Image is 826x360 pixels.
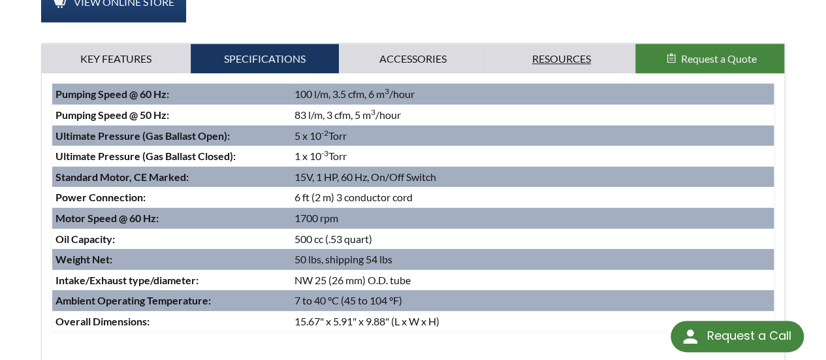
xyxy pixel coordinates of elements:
[291,105,774,125] td: 83 l/m, 3 cfm, 5 m /hour
[487,44,635,74] a: Resources
[291,84,774,105] td: 100 l/m, 3.5 cfm, 6 m /hour
[42,44,190,74] a: Key Features
[52,208,291,229] td: Motor Speed @ 60 Hz:
[52,270,291,291] td: Intake/Exhaust type/diameter:
[52,167,291,188] td: Standard Motor, CE Marked:
[291,125,774,146] td: 5 x 10 Torr
[52,249,291,270] td: Weight Net:
[371,107,375,117] sup: 3
[52,125,291,146] td: Ultimate Pressure (Gas Ballast Open):
[52,84,291,105] td: Pumping Speed @ 60 Hz:
[291,146,774,167] td: 1 x 10 Torr
[52,290,291,311] td: Ambient Operating Temperature:
[191,44,339,74] a: Specifications
[52,311,291,332] td: Overall Dimensions:
[339,44,487,74] a: Accessories
[707,321,791,351] div: Request a Call
[291,290,774,311] td: 7 to 40 °C (45 to 104 °F)
[291,167,774,188] td: 15V, 1 HP, 60 Hz, On/Off Switch
[291,270,774,291] td: NW 25 (26 mm) O.D. tube
[291,229,774,250] td: 500 cc (.53 quart)
[291,187,774,208] td: 6 ft (2 m) 3 conductor cord
[321,128,328,138] sup: -2
[321,148,328,158] sup: -3
[52,229,291,250] td: Oil Capacity:
[291,208,774,229] td: 1700 rpm
[52,146,291,167] td: Ultimate Pressure (Gas Ballast Closed):
[52,187,291,208] td: Power Connection:
[291,311,774,332] td: 15.67" x 5.91" x 9.88" (L x W x H)
[635,44,784,74] button: Request a Quote
[671,321,804,352] div: Request a Call
[385,86,389,96] sup: 3
[681,52,757,65] span: Request a Quote
[291,249,774,270] td: 50 lbs, shipping 54 lbs
[680,326,701,347] img: round button
[52,105,291,125] td: Pumping Speed @ 50 Hz:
